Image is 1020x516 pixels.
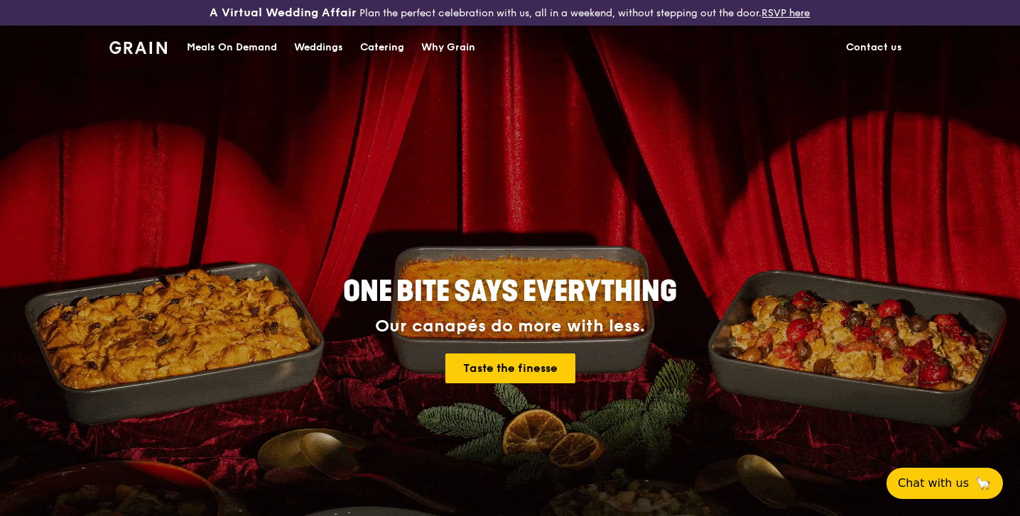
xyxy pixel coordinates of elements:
[187,26,277,69] div: Meals On Demand
[352,26,413,69] a: Catering
[170,6,850,20] div: Plan the perfect celebration with us, all in a weekend, without stepping out the door.
[254,317,766,336] div: Our canapés do more with less.
[413,26,484,69] a: Why Grain
[898,475,969,492] span: Chat with us
[445,353,575,383] a: Taste the finesse
[343,275,677,309] span: ONE BITE SAYS EVERYTHING
[210,6,357,20] h3: A Virtual Wedding Affair
[109,41,167,54] img: Grain
[837,26,911,69] a: Contact us
[886,468,1003,499] button: Chat with us🦙
[286,26,352,69] a: Weddings
[761,7,810,19] a: RSVP here
[109,25,167,67] a: GrainGrain
[421,26,475,69] div: Why Grain
[294,26,343,69] div: Weddings
[360,26,404,69] div: Catering
[975,475,992,492] span: 🦙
